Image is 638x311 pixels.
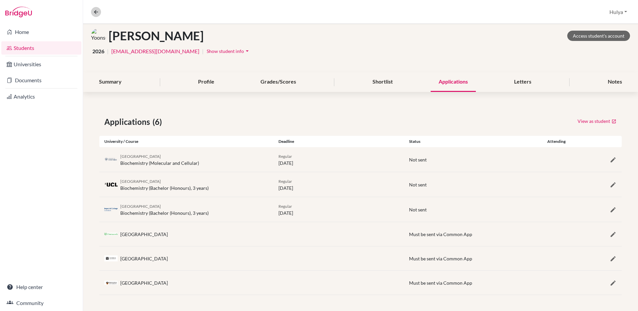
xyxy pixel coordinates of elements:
div: Profile [190,72,222,92]
div: Shortlist [365,72,401,92]
div: Attending [535,139,578,145]
i: arrow_drop_down [244,48,251,54]
a: Help center [1,280,81,294]
div: Status [404,139,535,145]
span: Must be sent via Common App [409,231,472,237]
a: Universities [1,58,81,71]
div: [DATE] [273,202,404,216]
div: Biochemistry (Molecular and Cellular) [120,153,199,166]
div: [GEOGRAPHIC_DATA] [120,231,168,238]
div: Deadline [273,139,404,145]
span: | [202,47,204,55]
img: gb_o33_zjrfqzea.png [104,157,118,162]
img: gb_i50_39g5eeto.png [104,207,118,212]
span: [GEOGRAPHIC_DATA] [120,154,161,159]
img: Yoonseo Eom's avatar [91,28,106,43]
img: Bridge-U [5,7,32,17]
h1: [PERSON_NAME] [109,29,204,43]
div: [DATE] [273,153,404,166]
span: Regular [278,154,292,159]
span: [GEOGRAPHIC_DATA] [120,204,161,209]
span: Not sent [409,207,427,212]
img: us_van_s8p_vbfd.jpeg [104,255,118,261]
span: Not sent [409,157,427,162]
a: Students [1,41,81,55]
span: Applications [104,116,153,128]
button: Show student infoarrow_drop_down [206,46,251,56]
img: us_dar_yaitrjbh.jpeg [104,233,118,236]
span: [GEOGRAPHIC_DATA] [120,179,161,184]
div: University / Course [99,139,273,145]
div: Biochemistry (Bachelor (Honours), 3 years) [120,202,209,216]
span: (6) [153,116,164,128]
span: | [107,47,109,55]
a: Access student's account [567,31,630,41]
img: gb_u80_k_0s28jx.png [104,182,118,186]
a: Home [1,25,81,39]
a: View as student [577,116,617,126]
span: 2026 [92,47,104,55]
div: Applications [431,72,476,92]
span: Regular [278,179,292,184]
div: Notes [600,72,630,92]
div: Grades/Scores [253,72,304,92]
a: Analytics [1,90,81,103]
span: Must be sent via Common App [409,280,472,286]
span: Regular [278,204,292,209]
button: Hulya [606,6,630,18]
a: Community [1,296,81,310]
div: [GEOGRAPHIC_DATA] [120,255,168,262]
div: [DATE] [273,177,404,191]
span: Not sent [409,182,427,187]
div: Biochemistry (Bachelor (Honours), 3 years) [120,177,209,191]
div: Summary [91,72,130,92]
span: Must be sent via Common App [409,256,472,261]
span: Show student info [207,48,244,54]
a: Documents [1,74,81,87]
div: [GEOGRAPHIC_DATA] [120,279,168,286]
div: Letters [506,72,539,92]
img: us_pri_gyvyi63o.png [104,281,118,285]
a: [EMAIL_ADDRESS][DOMAIN_NAME] [111,47,199,55]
